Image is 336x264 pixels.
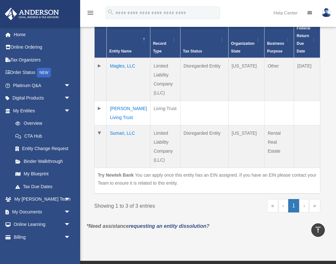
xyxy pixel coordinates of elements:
[264,125,294,168] td: Rental Real Estate
[231,41,255,53] span: Organization State
[64,193,77,206] span: arrow_drop_down
[3,8,61,20] img: Anderson Advisors Platinum Portal
[107,9,114,16] i: search
[4,218,80,231] a: Online Learningarrow_drop_down
[107,101,150,125] td: [PERSON_NAME] Living Trust
[9,130,77,142] a: CTA Hub
[309,199,320,212] a: Last
[64,92,77,105] span: arrow_drop_down
[64,104,77,117] span: arrow_drop_down
[180,22,228,58] th: Tax Status: Activate to sort
[150,58,180,101] td: Limited Liability Company (LLC)
[9,117,74,130] a: Overview
[4,41,80,54] a: Online Ordering
[150,125,180,168] td: Limited Liability Company (LLC)
[228,22,264,58] th: Organization State: Activate to sort
[288,199,299,212] a: 1
[64,231,77,244] span: arrow_drop_down
[314,226,322,234] i: vertical_align_top
[150,22,180,58] th: Record Type: Activate to sort
[87,223,209,229] em: *Need assistance ?
[278,199,288,212] a: Previous
[4,205,80,218] a: My Documentsarrow_drop_down
[228,125,264,168] td: [US_STATE]
[87,9,94,17] i: menu
[87,11,94,17] a: menu
[4,28,80,41] a: Home
[180,58,228,101] td: Disregarded Entity
[129,223,206,229] a: requesting an entity dissolution
[64,218,77,231] span: arrow_drop_down
[180,125,228,168] td: Disregarded Entity
[267,41,284,53] span: Business Purpose
[9,168,77,180] a: My Blueprint
[294,58,320,101] td: [DATE]
[267,199,278,212] a: First
[107,125,150,168] td: Sumari, LLC
[150,101,180,125] td: Living Trust
[183,49,202,53] span: Tax Status
[64,79,77,92] span: arrow_drop_down
[264,58,294,101] td: Other
[322,8,331,17] img: User Pic
[4,193,80,206] a: My [PERSON_NAME] Teamarrow_drop_down
[107,58,150,101] td: Magles, LLC
[64,205,77,219] span: arrow_drop_down
[4,104,77,117] a: My Entitiesarrow_drop_down
[4,231,80,244] a: Billingarrow_drop_down
[98,171,134,179] div: Try Newtek Bank
[4,92,80,105] a: Digital Productsarrow_drop_down
[294,22,320,58] th: Federal Return Due Date: Activate to sort
[4,53,80,66] a: Tax Organizers
[9,180,77,193] a: Tax Due Dates
[98,172,316,186] span: You can apply once this entity has an EIN assigned. If you have an EIN please contact your Team t...
[299,199,309,212] a: Next
[9,155,77,168] a: Binder Walkthrough
[264,22,294,58] th: Business Purpose: Activate to sort
[94,199,203,211] div: Showing 1 to 3 of 3 entries
[228,58,264,101] td: [US_STATE]
[109,49,131,53] span: Entity Name
[9,142,77,155] a: Entity Change Request
[107,22,150,58] th: Entity Name: Activate to invert sorting
[4,66,80,79] a: Order StatusNEW
[153,41,166,53] span: Record Type
[311,223,325,237] a: vertical_align_top
[4,79,80,92] a: Platinum Q&Aarrow_drop_down
[37,68,51,77] div: NEW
